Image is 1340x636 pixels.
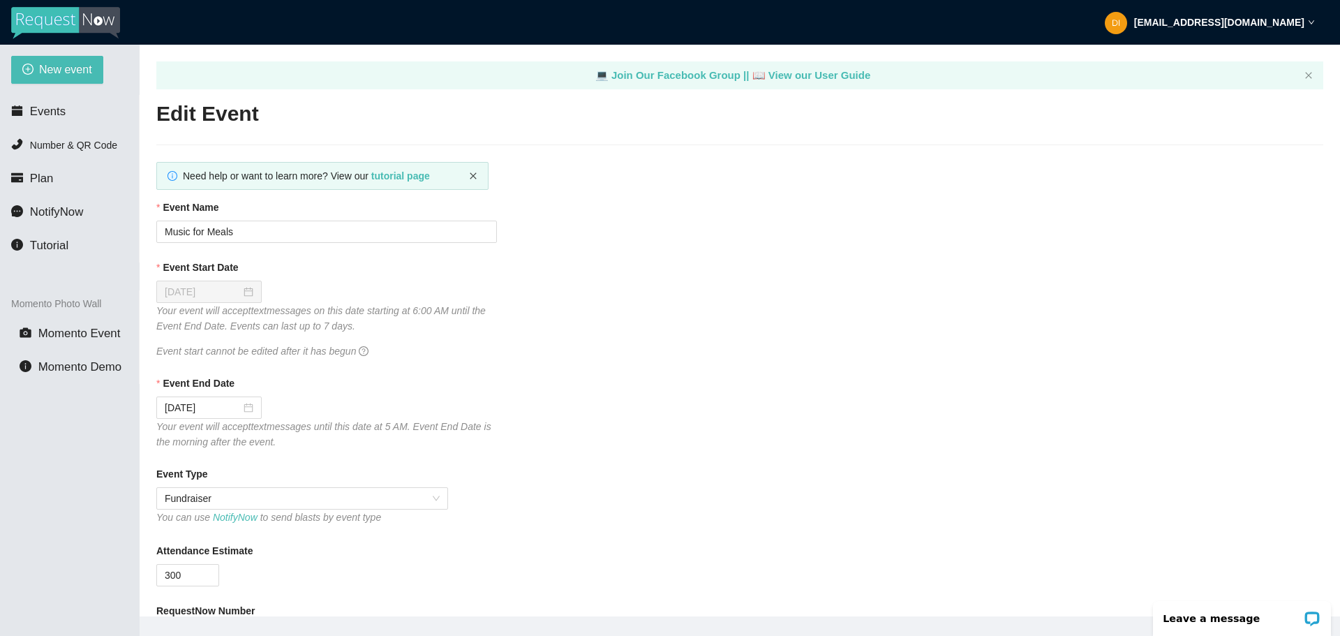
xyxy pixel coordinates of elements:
[165,400,241,415] input: 10/02/2025
[156,543,253,559] b: Attendance Estimate
[39,61,92,78] span: New event
[156,421,491,448] i: Your event will accept text messages until this date at 5 AM. Event End Date is the morning after...
[167,171,177,181] span: info-circle
[1144,592,1340,636] iframe: LiveChat chat widget
[595,69,609,81] span: laptop
[469,172,477,181] button: close
[30,239,68,252] span: Tutorial
[11,105,23,117] span: calendar
[469,172,477,180] span: close
[20,360,31,372] span: info-circle
[11,56,103,84] button: plus-circleNew event
[11,172,23,184] span: credit-card
[156,603,255,619] b: RequestNow Number
[163,200,218,215] b: Event Name
[1105,12,1127,34] img: 6460f547c0c8f7de50e5d96547120c24
[38,360,121,374] span: Momento Demo
[156,221,497,243] input: Janet's and Mark's Wedding
[371,170,430,182] a: tutorial page
[11,239,23,251] span: info-circle
[156,510,448,525] div: You can use to send blasts by event type
[183,170,430,182] span: Need help or want to learn more? View our
[11,138,23,150] span: phone
[11,205,23,217] span: message
[165,488,440,509] span: Fundraiser
[30,140,117,151] span: Number & QR Code
[11,7,120,39] img: RequestNow
[165,284,241,299] input: 10/01/2025
[752,69,871,81] a: laptop View our User Guide
[1308,19,1315,26] span: down
[156,346,356,357] i: Event start cannot be edited after it has begun
[156,305,486,332] i: Your event will accept text messages on this date starting at 6:00 AM until the Event End Date. E...
[359,346,368,356] span: question-circle
[595,69,752,81] a: laptop Join Our Facebook Group ||
[163,260,238,275] b: Event Start Date
[22,64,33,77] span: plus-circle
[38,327,121,340] span: Momento Event
[30,105,66,118] span: Events
[1304,71,1313,80] button: close
[156,466,208,482] b: Event Type
[20,327,31,339] span: camera
[156,100,1323,128] h2: Edit Event
[752,69,766,81] span: laptop
[30,172,54,185] span: Plan
[30,205,83,219] span: NotifyNow
[213,512,258,523] a: NotifyNow
[1134,17,1304,28] strong: [EMAIL_ADDRESS][DOMAIN_NAME]
[163,376,234,391] b: Event End Date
